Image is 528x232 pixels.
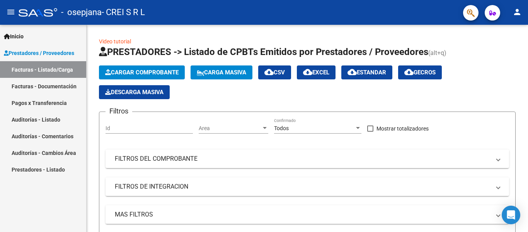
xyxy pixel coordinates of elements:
span: Todos [274,125,289,131]
span: Gecros [404,69,436,76]
button: CSV [258,65,291,79]
mat-expansion-panel-header: MAS FILTROS [106,205,509,224]
mat-panel-title: MAS FILTROS [115,210,491,219]
span: Area [199,125,261,132]
mat-icon: person [513,7,522,17]
a: Video tutorial [99,38,131,45]
app-download-masive: Descarga masiva de comprobantes (adjuntos) [99,85,170,99]
mat-expansion-panel-header: FILTROS DEL COMPROBANTE [106,150,509,168]
button: Carga Masiva [191,65,252,79]
div: Open Intercom Messenger [502,206,520,224]
mat-panel-title: FILTROS DE INTEGRACION [115,182,491,191]
mat-expansion-panel-header: FILTROS DE INTEGRACION [106,177,509,196]
span: Inicio [4,32,24,41]
mat-icon: cloud_download [264,67,274,77]
button: EXCEL [297,65,336,79]
span: Prestadores / Proveedores [4,49,74,57]
span: PRESTADORES -> Listado de CPBTs Emitidos por Prestadores / Proveedores [99,46,428,57]
span: CSV [264,69,285,76]
span: - osepjana [61,4,102,21]
mat-icon: cloud_download [303,67,312,77]
mat-icon: cloud_download [404,67,414,77]
span: Mostrar totalizadores [376,124,429,133]
span: Estandar [347,69,386,76]
mat-panel-title: FILTROS DEL COMPROBANTE [115,155,491,163]
mat-icon: cloud_download [347,67,357,77]
span: EXCEL [303,69,329,76]
button: Descarga Masiva [99,85,170,99]
span: (alt+q) [428,49,446,57]
button: Gecros [398,65,442,79]
button: Cargar Comprobante [99,65,185,79]
h3: Filtros [106,106,132,117]
span: Cargar Comprobante [105,69,179,76]
span: - CREI S R L [102,4,145,21]
span: Descarga Masiva [105,89,164,96]
span: Carga Masiva [197,69,246,76]
mat-icon: menu [6,7,15,17]
button: Estandar [341,65,392,79]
